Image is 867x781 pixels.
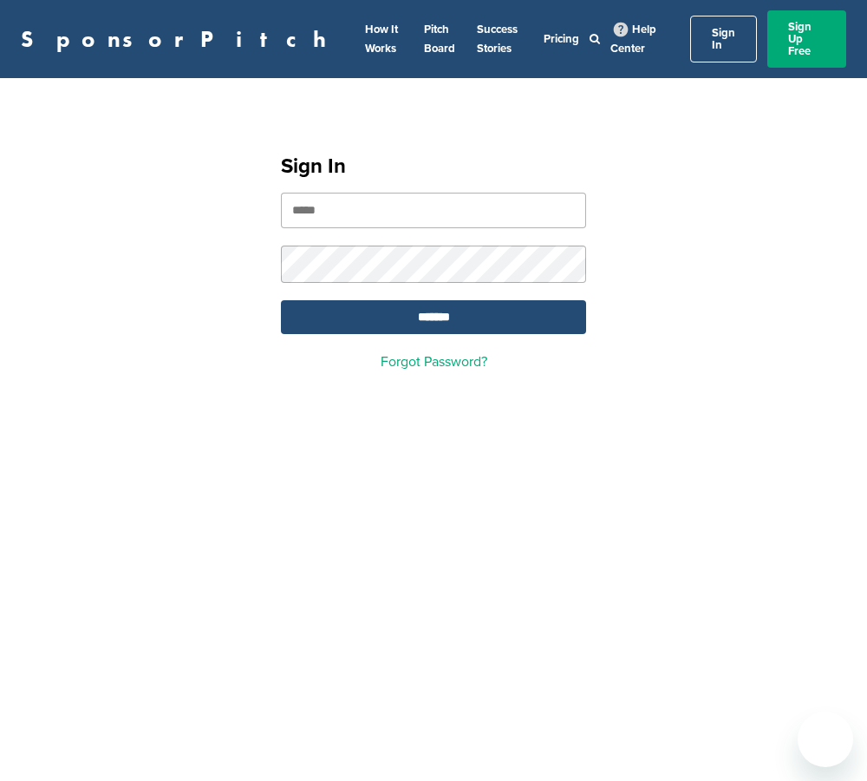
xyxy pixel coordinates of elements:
a: Success Stories [477,23,518,56]
a: Sign In [690,16,757,62]
h1: Sign In [281,151,586,182]
a: Sign Up Free [767,10,846,68]
a: Forgot Password? [381,353,487,371]
a: How It Works [365,23,398,56]
a: Help Center [610,19,656,59]
a: Pitch Board [424,23,455,56]
a: SponsorPitch [21,28,337,50]
iframe: Button to launch messaging window [798,712,853,767]
a: Pricing [544,32,579,46]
